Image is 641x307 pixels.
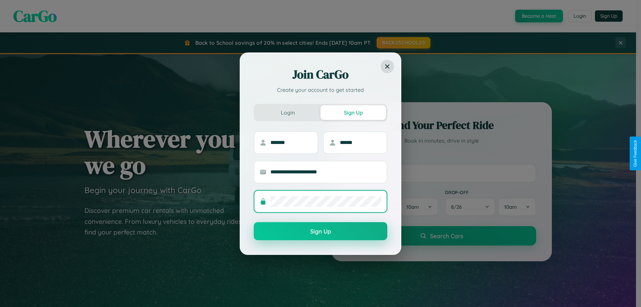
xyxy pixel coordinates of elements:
[254,86,387,94] p: Create your account to get started
[633,140,638,167] div: Give Feedback
[320,105,386,120] button: Sign Up
[254,222,387,240] button: Sign Up
[255,105,320,120] button: Login
[254,66,387,83] h2: Join CarGo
